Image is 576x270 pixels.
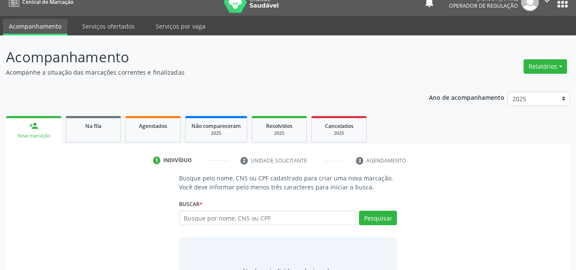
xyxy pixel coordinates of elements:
[318,130,360,136] div: 2025
[153,157,161,164] div: 1
[163,157,192,164] div: Indivíduo
[6,68,401,77] p: Acompanhe a situação das marcações correntes e finalizadas
[325,122,353,130] span: Cancelados
[449,2,518,9] span: Operador de regulação
[85,122,101,130] span: Na fila
[3,19,67,35] a: Acompanhamento
[258,130,301,136] div: 2025
[179,211,356,225] input: Busque por nome, CNS ou CPF
[191,122,241,130] span: Não compareceram
[359,211,397,225] button: Pesquisar
[6,46,401,68] p: Acompanhamento
[12,133,55,139] div: Nova marcação
[266,122,292,130] span: Resolvidos
[76,19,141,34] a: Serviços ofertados
[179,174,397,192] p: Busque pelo nome, CNS ou CPF cadastrado para criar uma nova marcação. Você deve informar pelo men...
[429,92,504,102] p: Ano de acompanhamento
[524,59,567,74] button: Relatórios
[139,122,167,130] span: Agendados
[150,19,211,34] a: Serviços por vaga
[29,121,38,131] div: person_add
[191,130,241,136] div: 2025
[179,197,203,211] label: Buscar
